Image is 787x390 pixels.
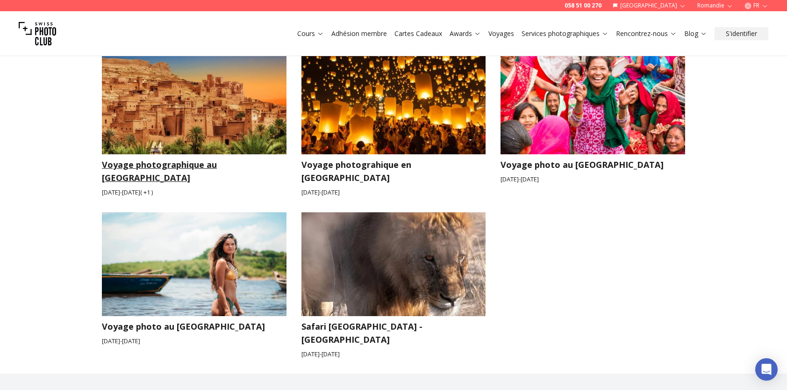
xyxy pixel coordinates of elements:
[293,27,328,40] button: Cours
[301,212,486,359] a: Safari Parc National Kruger - Afrique du SudSafari [GEOGRAPHIC_DATA] - [GEOGRAPHIC_DATA][DATE]-[D...
[501,158,685,171] h3: Voyage photo au [GEOGRAPHIC_DATA]
[485,27,518,40] button: Voyages
[301,320,486,346] h3: Safari [GEOGRAPHIC_DATA] - [GEOGRAPHIC_DATA]
[612,27,680,40] button: Rencontrez-nous
[19,15,56,52] img: Swiss photo club
[492,45,694,159] img: Voyage photo au Népal
[301,51,486,197] a: Voyage photograhique en ThailandeVoyage photograhique en [GEOGRAPHIC_DATA][DATE]-[DATE]
[102,188,286,197] small: [DATE] - [DATE] ( + 1 )
[518,27,612,40] button: Services photographiques
[391,27,446,40] button: Cartes Cadeaux
[102,158,286,184] h3: Voyage photographique au [GEOGRAPHIC_DATA]
[501,175,685,184] small: [DATE] - [DATE]
[93,207,295,321] img: Voyage photo au Brésil
[292,207,495,321] img: Safari Parc National Kruger - Afrique du Sud
[488,29,514,38] a: Voyages
[522,29,608,38] a: Services photographiques
[102,51,286,154] img: Voyage photographique au Maroc
[328,27,391,40] button: Adhésion membre
[301,158,486,184] h3: Voyage photograhique en [GEOGRAPHIC_DATA]
[297,29,324,38] a: Cours
[331,29,387,38] a: Adhésion membre
[684,29,707,38] a: Blog
[501,51,685,197] a: Voyage photo au NépalVoyage photo au [GEOGRAPHIC_DATA][DATE]-[DATE]
[394,29,442,38] a: Cartes Cadeaux
[616,29,677,38] a: Rencontrez-nous
[102,51,286,197] a: Voyage photographique au MarocVoyage photographique au [GEOGRAPHIC_DATA][DATE]-[DATE]( +1 )
[565,2,601,9] a: 058 51 00 270
[292,45,495,159] img: Voyage photograhique en Thailande
[450,29,481,38] a: Awards
[715,27,768,40] button: S'identifier
[301,188,486,197] small: [DATE] - [DATE]
[680,27,711,40] button: Blog
[301,350,486,359] small: [DATE] - [DATE]
[102,320,286,333] h3: Voyage photo au [GEOGRAPHIC_DATA]
[446,27,485,40] button: Awards
[102,212,286,359] a: Voyage photo au BrésilVoyage photo au [GEOGRAPHIC_DATA][DATE]-[DATE]
[755,358,778,381] div: Open Intercom Messenger
[102,337,286,346] small: [DATE] - [DATE]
